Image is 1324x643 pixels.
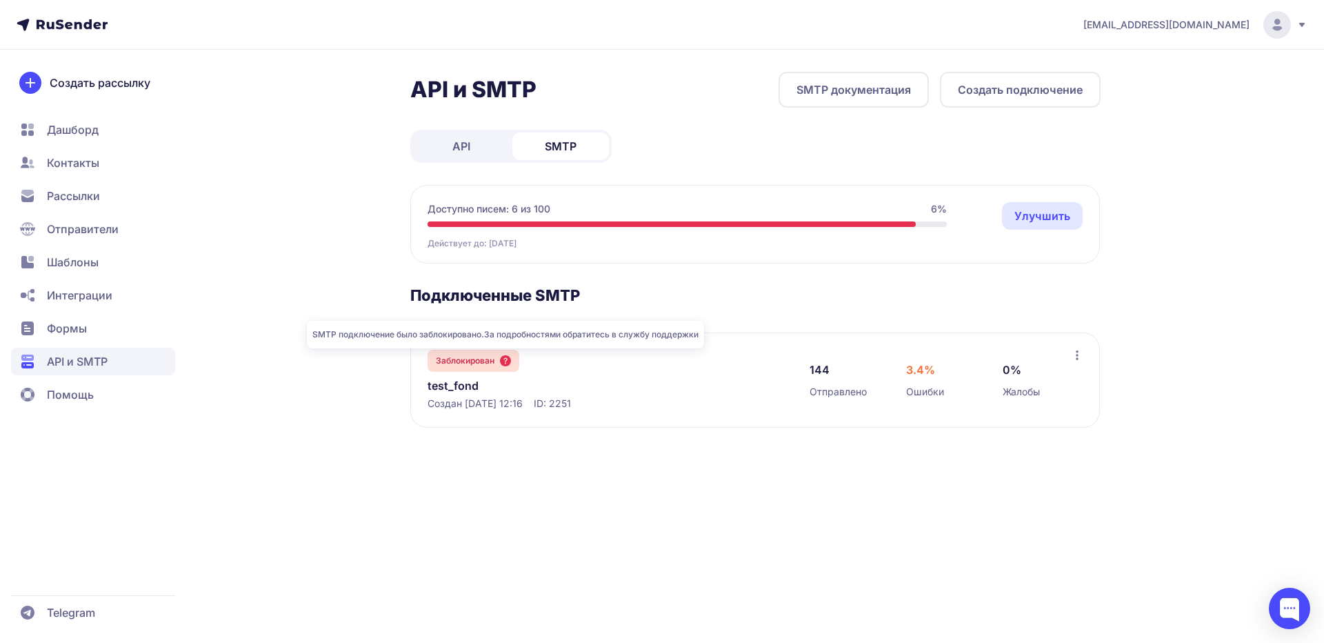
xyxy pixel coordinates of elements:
span: API [452,138,470,155]
span: [EMAIL_ADDRESS][DOMAIN_NAME] [1083,18,1250,32]
span: 144 [810,362,830,378]
span: Дашборд [47,121,99,138]
span: Отправлено [810,385,867,399]
span: 3.4% [906,362,935,378]
a: API [413,132,510,160]
span: Формы [47,320,87,337]
span: Шаблоны [47,254,99,270]
span: Рассылки [47,188,100,204]
h2: API и SMTP [410,76,536,103]
span: SMTP [545,138,576,155]
span: Telegram [47,604,95,621]
span: Заблокирован [436,355,494,366]
span: ID: 2251 [534,397,571,410]
span: 6% [931,202,947,216]
span: API и SMTP [47,353,108,370]
span: 0% [1003,362,1021,378]
a: test_fond [428,377,710,394]
button: Создать подключение [940,72,1101,108]
span: Помощь [47,386,94,403]
span: Создан [DATE] 12:16 [428,397,523,410]
span: Доступно писем: 6 из 100 [428,202,550,216]
span: Отправители [47,221,119,237]
span: Действует до: [DATE] [428,238,516,249]
a: SMTP документация [779,72,929,108]
span: Интеграции [47,287,112,304]
h3: Подключенные SMTP [410,286,1101,305]
span: Создать рассылку [50,75,150,91]
span: Ошибки [906,385,944,399]
span: Жалобы [1003,385,1040,399]
a: Улучшить [1002,202,1083,230]
a: SMTP [512,132,609,160]
a: Telegram [11,599,175,626]
span: Контакты [47,155,99,171]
